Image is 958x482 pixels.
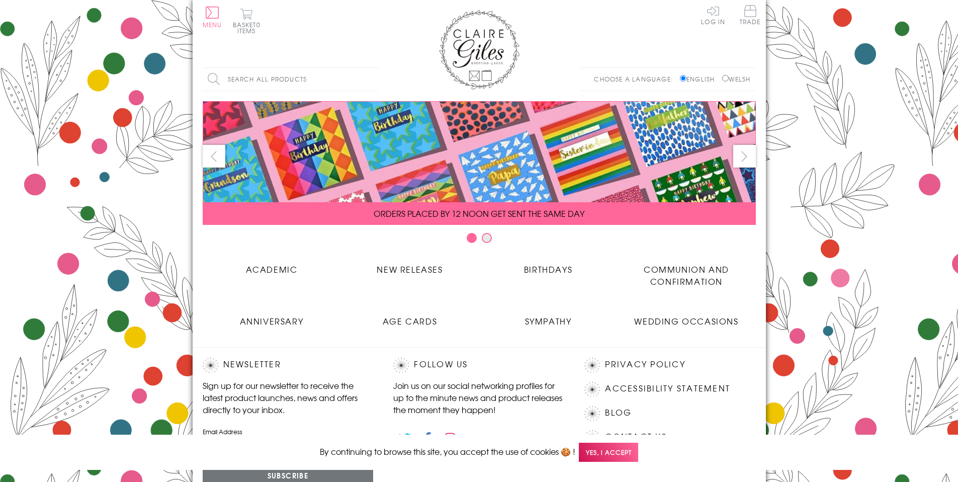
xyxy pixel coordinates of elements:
span: Trade [740,5,761,25]
a: Trade [740,5,761,27]
a: Academic [203,256,341,275]
label: English [680,74,720,84]
label: Welsh [722,74,751,84]
a: Sympathy [479,307,618,327]
button: Menu [203,7,222,28]
input: Welsh [722,75,729,82]
button: Basket0 items [233,8,260,34]
p: Sign up for our newsletter to receive the latest product launches, news and offers directly to yo... [203,379,374,416]
a: Blog [605,406,632,420]
button: Carousel Page 2 [482,233,492,243]
input: English [680,75,686,82]
div: Carousel Pagination [203,232,756,248]
button: Carousel Page 1 (Current Slide) [467,233,477,243]
span: ORDERS PLACED BY 12 NOON GET SENT THE SAME DAY [374,207,584,219]
span: Sympathy [525,315,572,327]
span: Menu [203,20,222,29]
span: Yes, I accept [579,443,638,462]
button: next [733,145,756,168]
a: Age Cards [341,307,479,327]
a: Wedding Occasions [618,307,756,327]
input: Search [369,68,379,91]
span: Wedding Occasions [634,315,738,327]
span: Academic [246,263,298,275]
a: Anniversary [203,307,341,327]
a: Communion and Confirmation [618,256,756,287]
input: Search all products [203,68,379,91]
label: Email Address [203,427,374,436]
span: Anniversary [240,315,304,327]
span: Birthdays [524,263,572,275]
span: New Releases [377,263,443,275]
h2: Follow Us [393,358,564,373]
a: Birthdays [479,256,618,275]
img: Claire Giles Greetings Cards [439,10,519,90]
span: Age Cards [383,315,437,327]
h2: Newsletter [203,358,374,373]
a: Log In [701,5,725,25]
p: Choose a language: [594,74,678,84]
button: prev [203,145,225,168]
p: Join us on our social networking profiles for up to the minute news and product releases the mome... [393,379,564,416]
span: 0 items [237,20,260,35]
a: Accessibility Statement [605,382,730,395]
a: Privacy Policy [605,358,685,371]
span: Communion and Confirmation [644,263,729,287]
a: Contact Us [605,430,666,444]
a: New Releases [341,256,479,275]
